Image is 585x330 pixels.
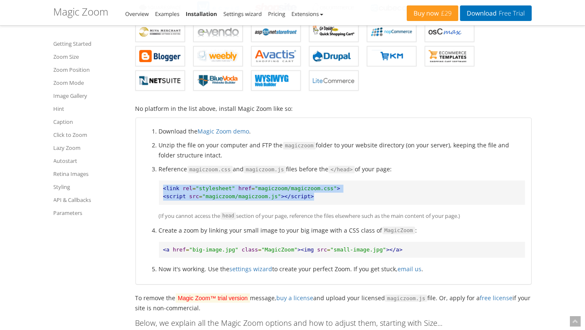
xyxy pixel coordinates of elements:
span: src [189,193,199,199]
code: magiczoom [283,142,316,149]
span: class [242,246,258,253]
a: Getting Started [54,39,125,49]
h1: Magic Zoom [54,6,109,17]
a: Caption [54,117,125,127]
a: Magic Zoom for NetSuite [135,71,185,91]
a: Lazy Zoom [54,143,125,153]
a: buy a license [276,294,313,302]
b: Magic Zoom for nopCommerce [371,26,413,38]
span: = [192,185,196,191]
code: magiczoom.css [187,166,233,173]
a: Magic Zoom for Miva Merchant [135,22,185,42]
li: Unzip the file on your computer and FTP the folder to your website directory (on your server), ke... [159,140,525,160]
span: "MagicZoom" [261,246,297,253]
span: £29 [439,10,452,17]
a: Magic Zoom for AspDotNetStorefront [251,22,301,42]
span: = [199,193,203,199]
a: Magic Zoom for Drupal [309,46,359,66]
li: Download the . [159,126,525,136]
a: Magic Zoom for ecommerce Templates [425,46,474,66]
span: href [239,185,252,191]
a: Hint [54,104,125,114]
a: Magic Zoom for Weebly [193,46,243,66]
b: Magic Zoom for WYSIWYG [255,74,297,87]
a: email us [398,265,422,273]
a: Styling [54,182,125,192]
a: Magic Zoom for Avactis [251,46,301,66]
b: Magic Zoom for AspDotNetStorefront [255,26,297,38]
a: Autostart [54,156,125,166]
mark: Magic Zoom™ trial version [176,293,250,303]
code: magiczoom.js [244,166,286,173]
a: Zoom Mode [54,78,125,88]
a: Magic Zoom for LiteCommerce [309,71,359,91]
b: Magic Zoom for osCMax [429,26,471,38]
code: head [221,212,237,219]
span: src [317,246,327,253]
li: Now it's working. Use the to create your perfect Zoom. If you get stuck, . [159,264,525,274]
b: Magic Zoom for ecommerce Templates [429,50,471,63]
b: Magic Zoom for NetSuite [139,74,181,87]
a: Magic Zoom for Blogger [135,46,185,66]
p: To remove the message, and upload your licensed file. Or, apply for a if your site is non-commerc... [135,293,532,313]
p: Create a zoom by linking your small image to your big image with a CSS class of : [159,225,525,236]
p: (If you cannot access the section of your page, reference the files elsewhere such as the main co... [159,211,525,221]
a: Buy now£29 [407,5,458,21]
span: <link [163,185,179,191]
a: Extensions [291,10,323,18]
a: Magic Zoom for WYSIWYG [251,71,301,91]
b: Magic Zoom for Avactis [255,50,297,63]
a: Magic Zoom demo [198,127,250,135]
span: ></script> [281,193,314,199]
span: ><img [297,246,314,253]
a: Zoom Size [54,52,125,62]
a: Magic Zoom for GoDaddy Shopping Cart [309,22,359,42]
li: Reference and files before the of your page: [159,164,525,221]
a: Image Gallery [54,91,125,101]
a: Settings wizard [224,10,262,18]
span: <script [163,193,186,199]
a: Retina Images [54,169,125,179]
span: rel [182,185,192,191]
b: Magic Zoom for Miva Merchant [139,26,181,38]
a: Click to Zoom [54,130,125,140]
p: No platform in the list above, install Magic Zoom like so: [135,104,532,113]
span: = [327,246,330,253]
code: MagicZoom [382,227,415,234]
a: Examples [155,10,179,18]
a: Installation [186,10,217,18]
span: "magiczoom/magiczoom.css" [255,185,337,191]
span: = [186,246,189,253]
span: href [173,246,186,253]
span: = [258,246,262,253]
a: DownloadFree Trial [460,5,531,21]
b: Magic Zoom for GoDaddy Shopping Cart [313,26,355,38]
a: free license [480,294,512,302]
a: API & Callbacks [54,195,125,205]
a: Pricing [268,10,285,18]
span: > [337,185,340,191]
b: Magic Zoom for LiteCommerce [313,74,355,87]
span: <a [163,246,170,253]
h4: Below, we explain all the Magic Zoom options and how to adjust them, starting with Size... [135,319,532,327]
code: magiczoom.js [385,295,427,302]
a: Parameters [54,208,125,218]
span: "big-image.jpg" [189,246,238,253]
code: </head> [328,166,355,173]
a: Magic Zoom for EKM [367,46,416,66]
a: Magic Zoom for e-vendo [193,22,243,42]
b: Magic Zoom for EKM [371,50,413,63]
a: Magic Zoom for nopCommerce [367,22,416,42]
span: ></a> [386,246,403,253]
a: Overview [125,10,149,18]
b: Magic Zoom for e-vendo [197,26,239,38]
a: Magic Zoom for BlueVoda [193,71,243,91]
a: settings wizard [230,265,273,273]
span: "magiczoom/magiczoom.js" [202,193,281,199]
span: Free Trial [497,10,525,17]
b: Magic Zoom for Blogger [139,50,181,63]
span: "stylesheet" [196,185,235,191]
b: Magic Zoom for Drupal [313,50,355,63]
span: "small-image.jpg" [330,246,386,253]
b: Magic Zoom for BlueVoda [197,74,239,87]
